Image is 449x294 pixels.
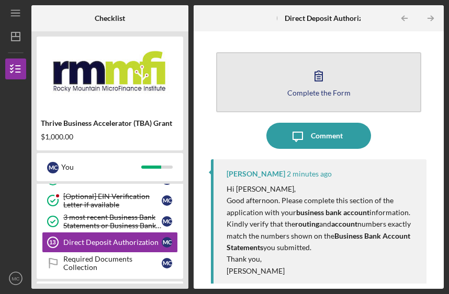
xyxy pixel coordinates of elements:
strong: business bank account [296,208,369,217]
div: [PERSON_NAME] [227,170,285,178]
time: 2025-09-25 21:59 [287,170,332,178]
a: 13Direct Deposit AuthorizationMC [42,232,178,253]
div: $1,000.00 [41,133,179,141]
div: M C [162,237,172,248]
img: Product logo [37,42,183,104]
b: Checklist [95,14,125,22]
strong: account [331,219,357,228]
div: You [61,158,141,176]
p: Thank you, [PERSON_NAME] [227,253,416,277]
p: Good afternoon. Please complete this section of the application with your information. Kindly ver... [227,195,416,253]
b: Direct Deposit Authorization [285,14,379,22]
button: Comment [266,123,371,149]
tspan: 13 [49,239,55,245]
div: 3 most recent Business Bank Statements or Business Bank Account Supporting Document [63,213,162,230]
button: MC [5,268,26,289]
div: [Optional] EIN Verification Letter if available [63,192,162,209]
div: M C [162,258,172,268]
strong: routing [295,219,319,228]
button: Complete the Form [216,52,421,112]
text: MC [12,276,20,281]
div: Complete the Form [287,89,351,97]
a: 3 most recent Business Bank Statements or Business Bank Account Supporting DocumentMC [42,211,178,232]
div: Direct Deposit Authorization [63,238,162,246]
div: M C [162,216,172,227]
div: M C [47,162,59,173]
div: Comment [311,123,343,149]
div: Required Documents Collection [63,255,162,272]
a: Required Documents CollectionMC [42,253,178,274]
a: [Optional] EIN Verification Letter if availableMC [42,190,178,211]
p: Hi [PERSON_NAME], [227,183,416,195]
div: Thrive Business Accelerator (TBA) Grant [41,119,179,127]
div: M C [162,195,172,206]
